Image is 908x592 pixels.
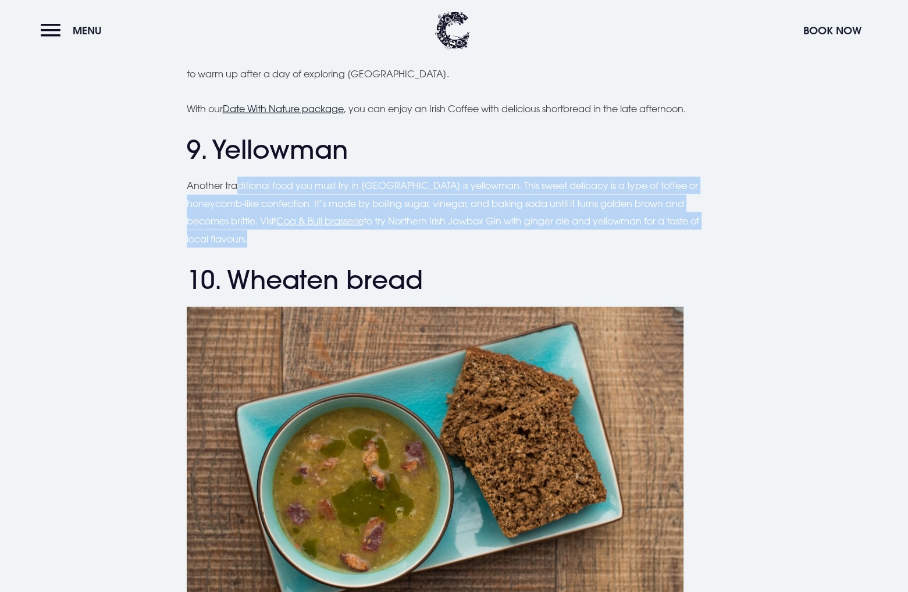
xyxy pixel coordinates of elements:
[276,215,364,227] a: Coq & Bull brasserie
[187,177,722,248] p: Another traditional food you must try in [GEOGRAPHIC_DATA] is yellowman. This sweet delicacy is a...
[187,100,722,117] p: With our , you can enjoy an Irish Coffee with delicious shortbread in the late afternoon.
[73,24,102,37] span: Menu
[187,265,722,295] h2: 10. Wheaten bread
[41,18,108,43] button: Menu
[797,18,867,43] button: Book Now
[187,134,722,165] h2: 9. Yellowman
[435,12,470,49] img: Clandeboye Lodge
[223,103,344,115] a: Date With Nature package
